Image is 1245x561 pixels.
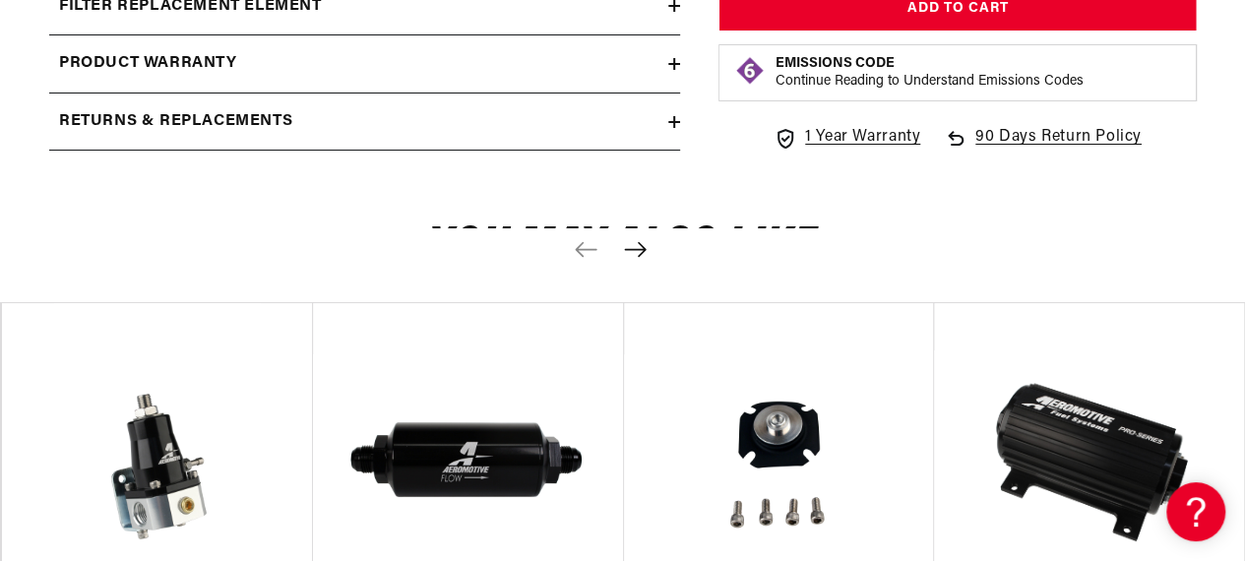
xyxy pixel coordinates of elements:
[59,51,237,77] h2: Product warranty
[49,93,680,151] summary: Returns & replacements
[776,56,1084,92] button: Emissions CodeContinue Reading to Understand Emissions Codes
[774,126,920,152] a: 1 Year Warranty
[734,56,766,88] img: Emissions code
[49,225,1196,272] h2: You may also like
[59,109,292,135] h2: Returns & replacements
[614,228,657,272] button: Next slide
[776,74,1084,92] p: Continue Reading to Understand Emissions Codes
[49,35,680,93] summary: Product warranty
[975,126,1142,171] span: 90 Days Return Policy
[805,126,920,152] span: 1 Year Warranty
[944,126,1142,171] a: 90 Days Return Policy
[565,228,608,272] button: Previous slide
[776,57,895,72] strong: Emissions Code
